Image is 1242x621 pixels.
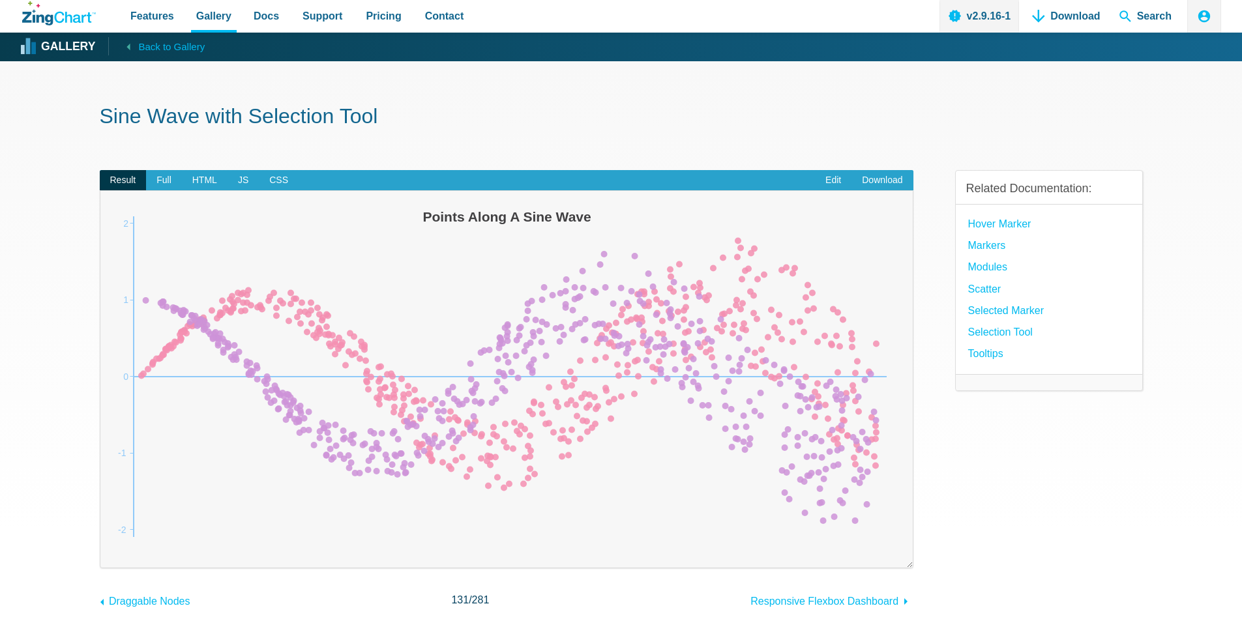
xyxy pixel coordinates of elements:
a: Hover Marker [968,215,1031,233]
a: Scatter [968,280,1001,298]
a: Edit [815,170,851,191]
span: JS [228,170,259,191]
span: Draggable Nodes [109,596,190,607]
span: / [451,591,489,609]
a: Markers [968,237,1006,254]
a: selection tool [968,323,1033,341]
a: Responsive Flexbox Dashboard [750,589,913,610]
span: HTML [182,170,228,191]
span: Docs [254,7,279,25]
a: Tooltips [968,345,1003,362]
span: Back to Gallery [138,38,205,55]
a: ZingChart Logo. Click to return to the homepage [22,1,96,25]
span: Result [100,170,147,191]
a: Gallery [22,37,95,57]
h3: Related Documentation: [966,181,1132,196]
a: modules [968,258,1007,276]
a: Selected Marker [968,302,1044,319]
strong: Gallery [41,41,95,53]
span: Features [130,7,174,25]
span: 131 [451,594,469,605]
span: Full [146,170,182,191]
h1: Sine Wave with Selection Tool [100,103,1143,132]
a: Back to Gallery [108,37,205,55]
a: Draggable Nodes [100,589,190,610]
span: Contact [425,7,464,25]
span: Support [303,7,342,25]
span: 281 [472,594,490,605]
span: Gallery [196,7,231,25]
span: Pricing [366,7,401,25]
span: CSS [259,170,299,191]
a: Download [851,170,913,191]
span: Responsive Flexbox Dashboard [750,596,898,607]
